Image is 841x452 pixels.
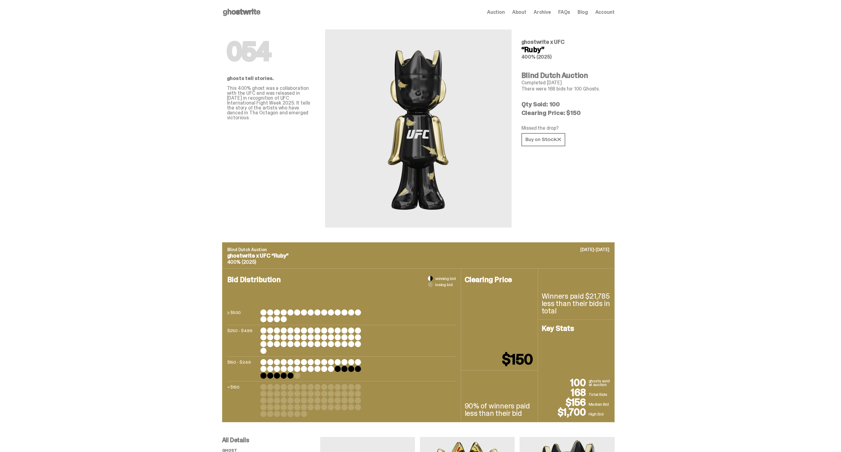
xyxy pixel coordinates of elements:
p: There were 168 bids for 100 Ghosts. [521,86,610,91]
p: $250 - $499 [227,328,258,354]
p: ghosts sold at auction [589,379,611,388]
p: Missed the drop? [521,126,610,131]
p: Total Bids [589,391,611,397]
span: 400% (2025) [227,259,256,265]
p: $156 [542,397,589,407]
p: Qty Sold: 100 [521,101,610,107]
a: Blog [578,10,588,15]
a: FAQs [558,10,570,15]
a: Archive [534,10,551,15]
span: losing bid [435,282,453,287]
span: ghostwrite x UFC [521,38,565,46]
p: 90% of winners paid less than their bid [465,402,534,417]
p: Clearing Price: $150 [521,110,610,116]
p: ≥ $500 [227,309,258,322]
h4: Clearing Price [465,276,534,283]
p: Winners paid $21,785 less than their bids in total [542,293,611,315]
a: About [512,10,526,15]
p: [DATE]-[DATE] [580,247,609,252]
p: $150 [502,352,532,367]
p: 100 [542,378,589,388]
p: $1,700 [542,407,589,417]
h4: Bid Distribution [227,276,456,303]
p: ghosts tell stories. [227,76,315,81]
p: < $150 [227,384,258,417]
span: 400% (2025) [521,54,552,60]
p: Blind Dutch Auction [227,247,609,252]
a: Account [595,10,615,15]
h4: Blind Dutch Auction [521,72,610,79]
p: This 400% ghost was a collaboration with the UFC and was released in [DATE] in recognition of UFC... [227,86,315,120]
h4: Key Stats [542,325,611,332]
p: High Bid [589,411,611,417]
p: ghostwrite x UFC “Ruby” [227,253,609,259]
p: All Details [222,437,320,443]
p: Completed [DATE] [521,80,610,85]
p: 168 [542,388,589,397]
img: UFC&ldquo;Ruby&rdquo; [382,44,455,213]
h1: 054 [227,39,315,64]
a: Auction [487,10,505,15]
span: winning bid [435,276,455,281]
h4: “Ruby” [521,46,610,53]
p: $150 - $249 [227,359,258,379]
p: Median Bid [589,401,611,407]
